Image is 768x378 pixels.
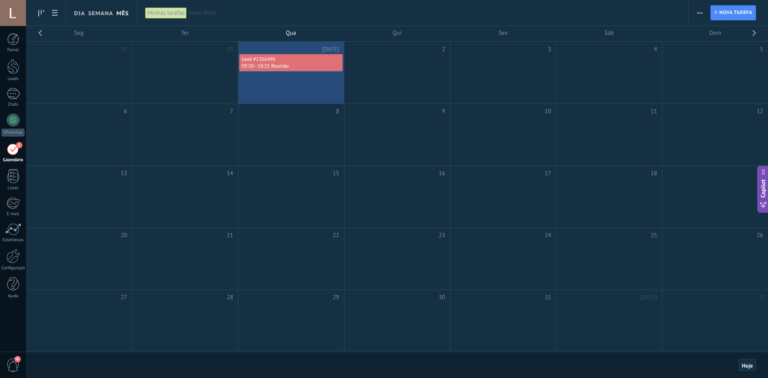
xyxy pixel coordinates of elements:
td: 21 [132,228,238,240]
td: 23 [344,228,450,240]
span: Hoje [742,363,753,368]
td: 4 [556,42,662,54]
td: 15 [238,166,344,178]
td: 18 [556,166,662,178]
div: Configurações [2,266,25,271]
span: Nova tarefa [719,6,752,20]
td: 11 [556,104,662,116]
td: 19 [662,166,768,178]
span: [DATE] [243,46,339,53]
td: 31 [450,290,556,302]
td: 3 [450,42,556,54]
span: 1 [16,142,22,148]
button: Nova tarefa [710,5,756,20]
td: 2 [662,290,768,302]
td: 30 [344,290,450,302]
span: Novo filtro [189,9,680,17]
td: 1 [238,42,344,54]
span: Reunião [271,62,289,69]
div: Listas [2,186,25,191]
td: 27 [26,290,132,302]
td: 12 [662,104,768,116]
div: Ajuda [2,294,25,299]
div: E-mail [2,212,25,217]
td: 22 [238,228,344,240]
td: 7 [132,104,238,116]
span: 4 [14,356,21,362]
td: 16 [344,166,450,178]
td: 20 [26,228,132,240]
div: Leads [2,76,25,82]
td: 30 [132,42,238,54]
div: Calendário [2,158,25,163]
span: 09:30 - 10:15 [242,62,270,69]
td: 1 [556,290,662,302]
td: 24 [450,228,556,240]
td: 26 [662,228,768,240]
td: 5 [662,42,768,54]
div: Lead #1366496 [242,56,340,63]
div: Chats [2,102,25,107]
div: Estatísticas [2,238,25,243]
td: 8 [238,104,344,116]
td: 2 [344,42,450,54]
span: Copilot [759,179,767,198]
span: [DATE] [561,294,657,301]
td: 28 [132,290,238,302]
td: 29 [238,290,344,302]
a: Quadro de tarefas [34,5,48,21]
td: 9 [344,104,450,116]
div: WhatsApp [2,129,24,136]
td: 29 [26,42,132,54]
div: Minhas tarefas [145,7,187,19]
td: 10 [450,104,556,116]
td: 25 [556,228,662,240]
td: 14 [132,166,238,178]
td: 13 [26,166,132,178]
td: 17 [450,166,556,178]
div: Reunião: Lead #1366496 [242,56,340,69]
button: Hoje [739,359,756,371]
div: Painel [2,48,25,53]
button: Mais [694,5,706,20]
td: 6 [26,104,132,116]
